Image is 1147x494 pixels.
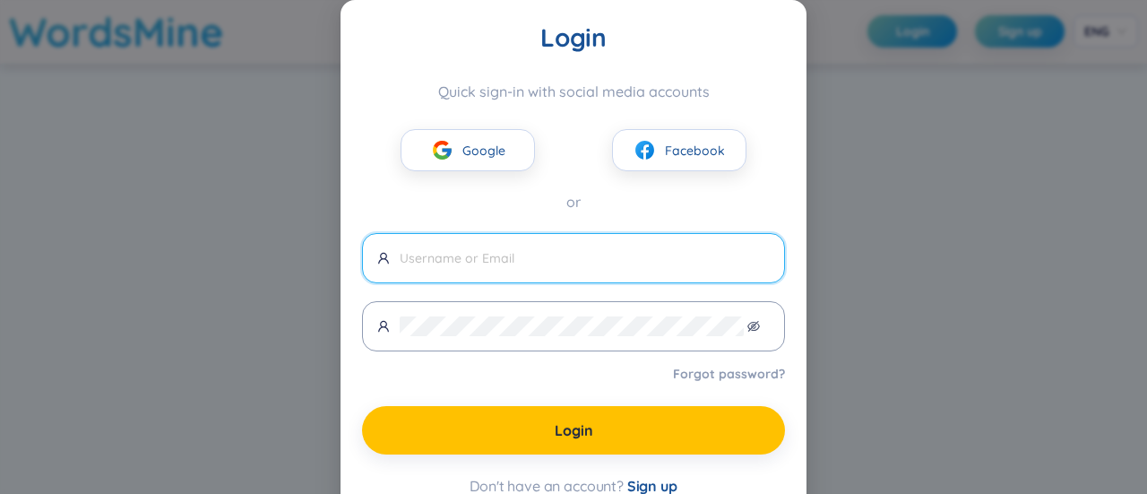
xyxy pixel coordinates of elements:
[665,141,725,160] span: Facebook
[462,141,505,160] span: Google
[400,248,770,268] input: Username or Email
[377,252,390,264] span: user
[634,139,656,161] img: facebook
[612,129,746,171] button: facebookFacebook
[431,139,453,161] img: google
[555,420,593,440] span: Login
[673,365,785,383] a: Forgot password?
[362,82,785,100] div: Quick sign-in with social media accounts
[377,320,390,333] span: user
[362,191,785,213] div: or
[747,320,760,333] span: eye-invisible
[362,22,785,54] div: Login
[362,406,785,455] button: Login
[401,129,535,171] button: googleGoogle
